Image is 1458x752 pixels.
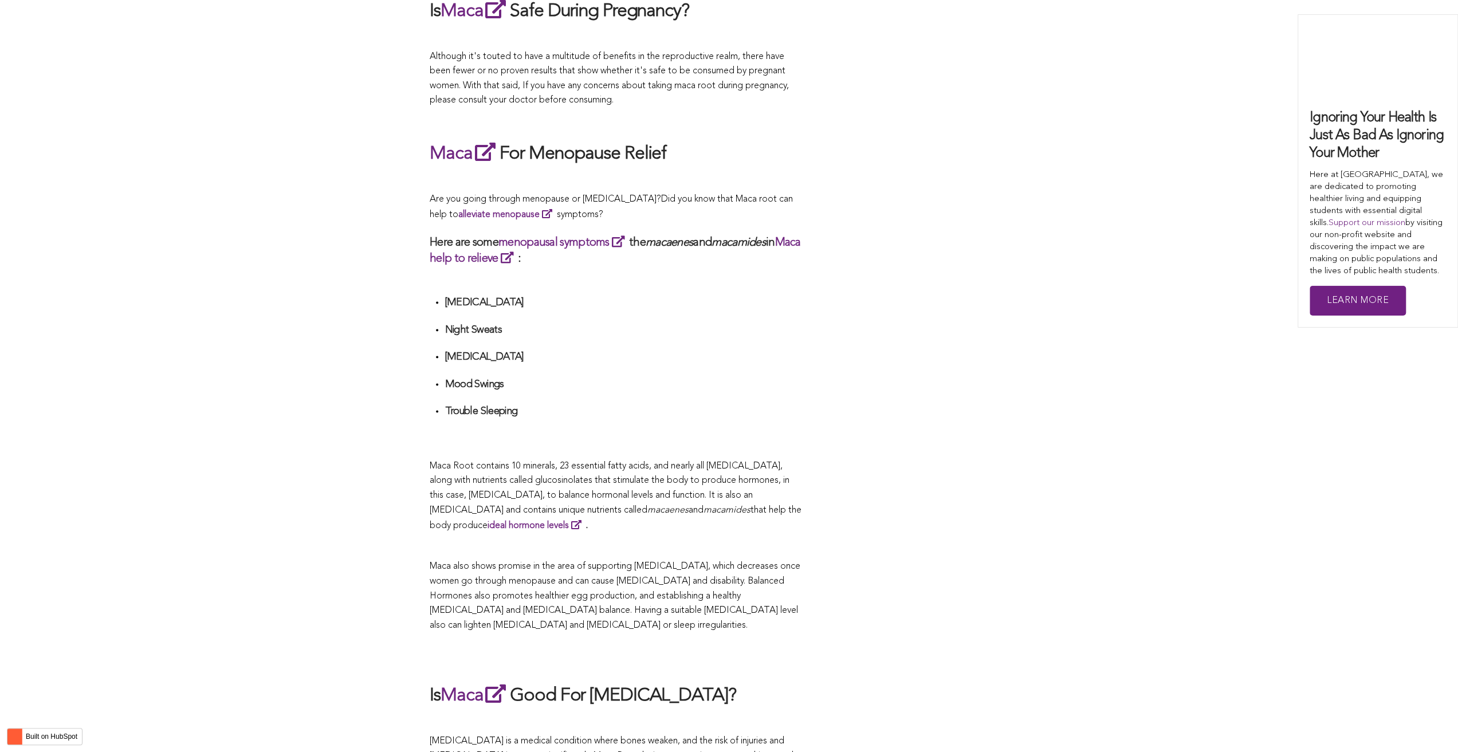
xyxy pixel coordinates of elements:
em: macamides [712,237,766,249]
h3: Here are some the and in : [430,234,802,266]
img: HubSpot sprocket logo [7,730,21,743]
h4: Night Sweats [445,324,802,337]
h2: Is Good For [MEDICAL_DATA]? [430,682,802,708]
a: Maca [430,145,499,163]
a: Maca help to relieve [430,237,800,265]
span: Are you going through menopause or [MEDICAL_DATA]? [430,195,661,204]
strong: . [488,521,588,530]
a: alleviate menopause [458,210,557,219]
span: Although it's touted to have a multitude of benefits in the reproductive realm, there have been f... [430,52,789,105]
h4: Mood Swings [445,378,802,391]
span: macaenes [647,506,689,515]
a: Maca [441,687,510,705]
a: Maca [441,2,510,21]
h2: For Menopause Relief [430,140,802,167]
a: Learn More [1310,286,1406,316]
h4: Trouble Sleeping [445,405,802,418]
span: Maca also shows promise in the area of supporting [MEDICAL_DATA], which decreases once women go t... [430,562,800,629]
a: menopausal symptoms [498,237,629,249]
iframe: Chat Widget [1401,697,1458,752]
button: Built on HubSpot [7,728,82,745]
label: Built on HubSpot [21,729,82,744]
h4: [MEDICAL_DATA] [445,296,802,309]
span: Maca Root contains 10 minerals, 23 essential fatty acids, and nearly all [MEDICAL_DATA], along wi... [430,462,789,515]
a: ideal hormone levels [488,521,586,530]
span: and [689,506,704,515]
span: macamides [704,506,750,515]
h4: [MEDICAL_DATA] [445,351,802,364]
em: macaenes [646,237,693,249]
